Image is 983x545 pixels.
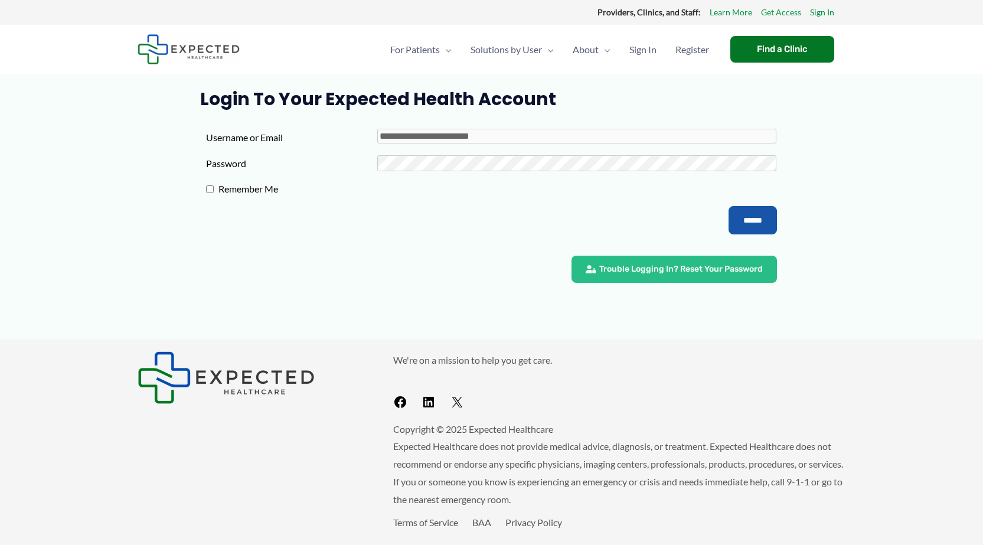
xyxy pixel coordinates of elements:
[599,265,763,273] span: Trouble Logging In? Reset Your Password
[393,440,843,504] span: Expected Healthcare does not provide medical advice, diagnosis, or treatment. Expected Healthcare...
[675,29,709,70] span: Register
[206,155,377,172] label: Password
[571,256,777,283] a: Trouble Logging In? Reset Your Password
[710,5,752,20] a: Learn More
[138,34,240,64] img: Expected Healthcare Logo - side, dark font, small
[472,517,491,528] a: BAA
[393,351,846,369] p: We're on a mission to help you get care.
[206,129,377,146] label: Username or Email
[597,7,701,17] strong: Providers, Clinics, and Staff:
[620,29,666,70] a: Sign In
[599,29,610,70] span: Menu Toggle
[461,29,563,70] a: Solutions by UserMenu Toggle
[563,29,620,70] a: AboutMenu Toggle
[390,29,440,70] span: For Patients
[730,36,834,63] a: Find a Clinic
[505,517,562,528] a: Privacy Policy
[393,423,553,435] span: Copyright © 2025 Expected Healthcare
[666,29,719,70] a: Register
[381,29,461,70] a: For PatientsMenu Toggle
[138,351,315,404] img: Expected Healthcare Logo - side, dark font, small
[761,5,801,20] a: Get Access
[542,29,554,70] span: Menu Toggle
[393,351,846,415] aside: Footer Widget 2
[471,29,542,70] span: Solutions by User
[138,351,364,404] aside: Footer Widget 1
[214,180,385,198] label: Remember Me
[440,29,452,70] span: Menu Toggle
[393,517,458,528] a: Terms of Service
[200,89,783,110] h1: Login to Your Expected Health Account
[573,29,599,70] span: About
[629,29,657,70] span: Sign In
[810,5,834,20] a: Sign In
[381,29,719,70] nav: Primary Site Navigation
